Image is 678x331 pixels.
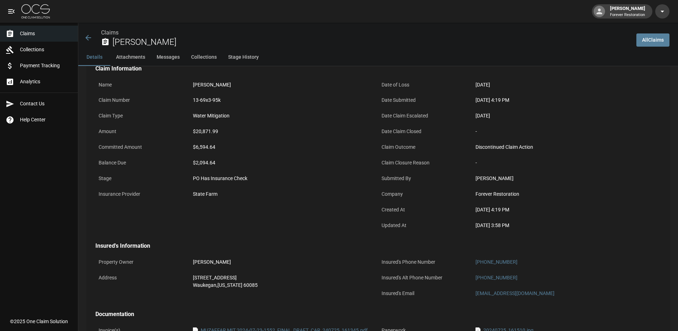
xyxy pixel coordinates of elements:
[607,5,648,18] div: [PERSON_NAME]
[475,159,658,167] div: -
[378,93,473,107] p: Date Submitted
[95,255,190,269] p: Property Owner
[151,49,185,66] button: Messages
[95,172,190,185] p: Stage
[378,271,473,285] p: Insured's Alt Phone Number
[20,30,72,37] span: Claims
[95,109,190,123] p: Claim Type
[378,203,473,217] p: Created At
[378,172,473,185] p: Submitted By
[193,143,375,151] div: $6,594.64
[95,242,661,249] h4: Insured's Information
[378,109,473,123] p: Date Claim Escalated
[378,156,473,170] p: Claim Closure Reason
[95,271,190,285] p: Address
[20,78,72,85] span: Analytics
[475,259,517,265] a: [PHONE_NUMBER]
[475,128,658,135] div: -
[193,258,375,266] div: [PERSON_NAME]
[610,12,645,18] p: Forever Restoration
[475,143,658,151] div: Discontinued Claim Action
[378,140,473,154] p: Claim Outcome
[378,187,473,201] p: Company
[378,255,473,269] p: Insured's Phone Number
[95,93,190,107] p: Claim Number
[193,128,375,135] div: $20,871.99
[95,65,661,72] h4: Claim Information
[475,175,658,182] div: [PERSON_NAME]
[378,125,473,138] p: Date Claim Closed
[475,290,555,296] a: [EMAIL_ADDRESS][DOMAIN_NAME]
[193,81,375,89] div: [PERSON_NAME]
[95,156,190,170] p: Balance Due
[475,222,658,229] div: [DATE] 3:58 PM
[20,62,72,69] span: Payment Tracking
[475,112,658,120] div: [DATE]
[95,311,661,318] h4: Documentation
[4,4,19,19] button: open drawer
[222,49,264,66] button: Stage History
[95,187,190,201] p: Insurance Provider
[193,282,375,289] div: Waukegan , [US_STATE] 60085
[193,175,375,182] div: PO Has Insurance Check
[475,275,517,280] a: [PHONE_NUMBER]
[101,28,631,37] nav: breadcrumb
[112,37,631,47] h2: [PERSON_NAME]
[636,33,669,47] a: AllClaims
[20,100,72,107] span: Contact Us
[475,81,658,89] div: [DATE]
[193,96,375,104] div: 13-69x3-95k
[95,125,190,138] p: Amount
[101,29,119,36] a: Claims
[475,96,658,104] div: [DATE] 4:19 PM
[78,49,678,66] div: anchor tabs
[193,274,375,282] div: [STREET_ADDRESS]
[95,78,190,92] p: Name
[95,140,190,154] p: Committed Amount
[10,318,68,325] div: © 2025 One Claim Solution
[475,206,658,214] div: [DATE] 4:19 PM
[475,190,658,198] div: Forever Restoration
[193,159,375,167] div: $2,094.64
[20,116,72,124] span: Help Center
[193,112,375,120] div: Water Mitigation
[185,49,222,66] button: Collections
[78,49,110,66] button: Details
[378,78,473,92] p: Date of Loss
[20,46,72,53] span: Collections
[21,4,50,19] img: ocs-logo-white-transparent.png
[110,49,151,66] button: Attachments
[378,219,473,232] p: Updated At
[378,287,473,300] p: Insured's Email
[193,190,375,198] div: State Farm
